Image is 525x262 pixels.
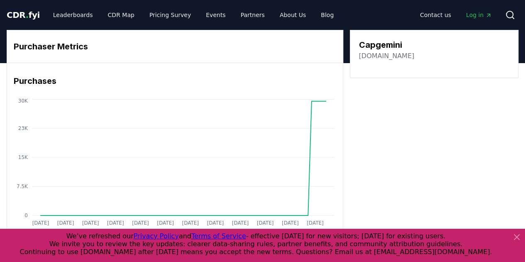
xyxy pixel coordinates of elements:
tspan: 15K [18,154,28,160]
tspan: 30K [18,98,28,104]
tspan: [DATE] [182,220,199,226]
tspan: [DATE] [232,220,249,226]
tspan: [DATE] [282,220,299,226]
tspan: 0 [24,213,28,218]
a: About Us [273,7,313,22]
tspan: [DATE] [32,220,49,226]
tspan: [DATE] [107,220,124,226]
tspan: [DATE] [257,220,274,226]
tspan: [DATE] [307,220,324,226]
a: Leaderboards [46,7,100,22]
span: Log in [466,11,492,19]
span: . [26,10,29,20]
h3: Purchases [14,75,336,87]
a: [DOMAIN_NAME] [359,51,414,61]
a: Log in [459,7,498,22]
nav: Main [46,7,340,22]
h3: Capgemini [359,39,414,51]
a: CDR Map [101,7,141,22]
a: Partners [234,7,271,22]
tspan: [DATE] [57,220,74,226]
a: Pricing Survey [143,7,198,22]
tspan: [DATE] [82,220,99,226]
a: Blog [314,7,340,22]
tspan: 7.5K [17,184,28,189]
span: CDR fyi [7,10,40,20]
a: Contact us [413,7,458,22]
tspan: [DATE] [207,220,224,226]
tspan: 23K [18,125,28,131]
a: Events [199,7,232,22]
tspan: [DATE] [157,220,174,226]
nav: Main [413,7,498,22]
tspan: [DATE] [132,220,149,226]
h3: Purchaser Metrics [14,40,336,53]
a: CDR.fyi [7,9,40,21]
